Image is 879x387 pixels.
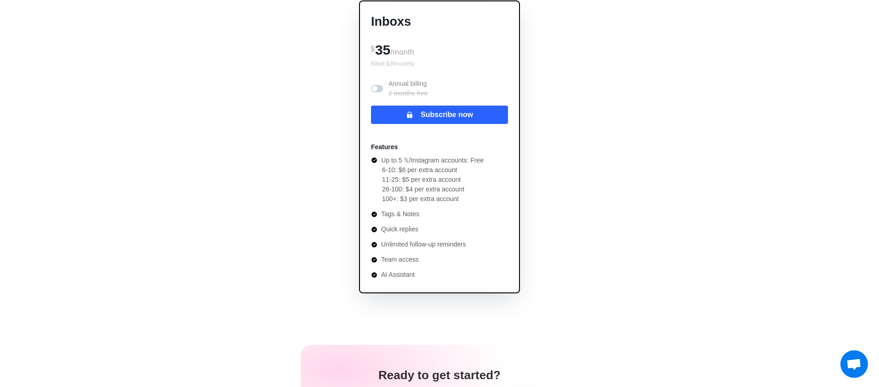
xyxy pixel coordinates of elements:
[371,39,508,60] div: 35
[381,156,484,165] p: Up to 5 𝕏/Instagram accounts: Free
[371,209,484,219] li: Tags & Notes
[371,240,484,249] li: Unlimited follow-up reminders
[382,165,484,175] li: 6-10: $6 per extra account
[390,48,414,56] span: /month
[382,175,484,185] li: 11-25: $5 per extra account
[371,142,398,152] p: Features
[371,255,484,264] li: Team access
[371,106,508,124] button: Subscribe now
[378,367,501,383] h1: Ready to get started?
[371,12,508,31] p: Inboxs
[840,350,868,378] a: Open chat
[371,224,484,234] li: Quick replies
[371,270,484,280] li: AI Assistant
[388,89,428,98] p: 2 months free
[388,79,428,98] p: Annual billing
[371,60,508,68] p: Billed $ 35 monthly
[382,194,484,204] li: 100+: $3 per extra account
[371,45,375,53] span: $
[382,185,484,194] li: 26-100: $4 per extra account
